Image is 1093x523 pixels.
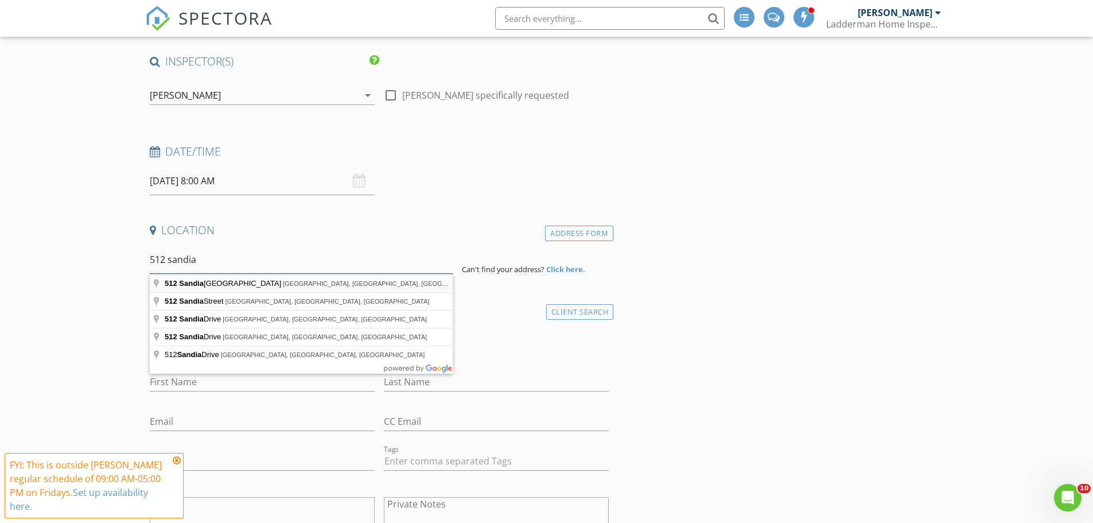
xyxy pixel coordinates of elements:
[179,297,204,305] span: Sandia
[361,88,375,102] i: arrow_drop_down
[462,264,544,274] span: Can't find your address?
[858,7,932,18] div: [PERSON_NAME]
[177,350,202,359] span: Sandia
[223,334,427,340] span: [GEOGRAPHIC_DATA], [GEOGRAPHIC_DATA], [GEOGRAPHIC_DATA]
[165,315,204,323] span: 512 Sandia
[546,264,585,274] strong: Click here.
[165,350,221,359] span: 512 Drive
[10,486,148,513] a: Set up availability here.
[150,90,221,100] div: [PERSON_NAME]
[165,279,283,288] span: [GEOGRAPHIC_DATA]
[221,351,425,358] span: [GEOGRAPHIC_DATA], [GEOGRAPHIC_DATA], [GEOGRAPHIC_DATA]
[546,304,614,320] div: Client Search
[545,226,613,241] div: Address Form
[165,297,177,305] span: 512
[150,246,453,274] input: Address Search
[165,315,223,323] span: Drive
[145,16,273,40] a: SPECTORA
[402,90,569,101] label: [PERSON_NAME] specifically requested
[826,18,941,30] div: Ladderman Home Inspections
[178,6,273,30] span: SPECTORA
[165,332,177,341] span: 512
[223,316,427,323] span: [GEOGRAPHIC_DATA], [GEOGRAPHIC_DATA], [GEOGRAPHIC_DATA]
[179,279,204,288] span: Sandia
[150,223,609,238] h4: Location
[283,280,487,287] span: [GEOGRAPHIC_DATA], [GEOGRAPHIC_DATA], [GEOGRAPHIC_DATA]
[165,332,223,341] span: Drive
[165,297,225,305] span: Street
[10,458,169,513] div: FYI: This is outside [PERSON_NAME] regular schedule of 09:00 AM-05:00 PM on Fridays.
[495,7,725,30] input: Search everything...
[1078,484,1091,493] span: 10
[150,54,379,69] h4: INSPECTOR(S)
[225,298,430,305] span: [GEOGRAPHIC_DATA], [GEOGRAPHIC_DATA], [GEOGRAPHIC_DATA]
[150,167,375,195] input: Select date
[150,144,609,159] h4: Date/Time
[1054,484,1082,512] iframe: Intercom live chat
[145,6,170,31] img: The Best Home Inspection Software - Spectora
[179,332,204,341] span: Sandia
[165,279,177,288] span: 512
